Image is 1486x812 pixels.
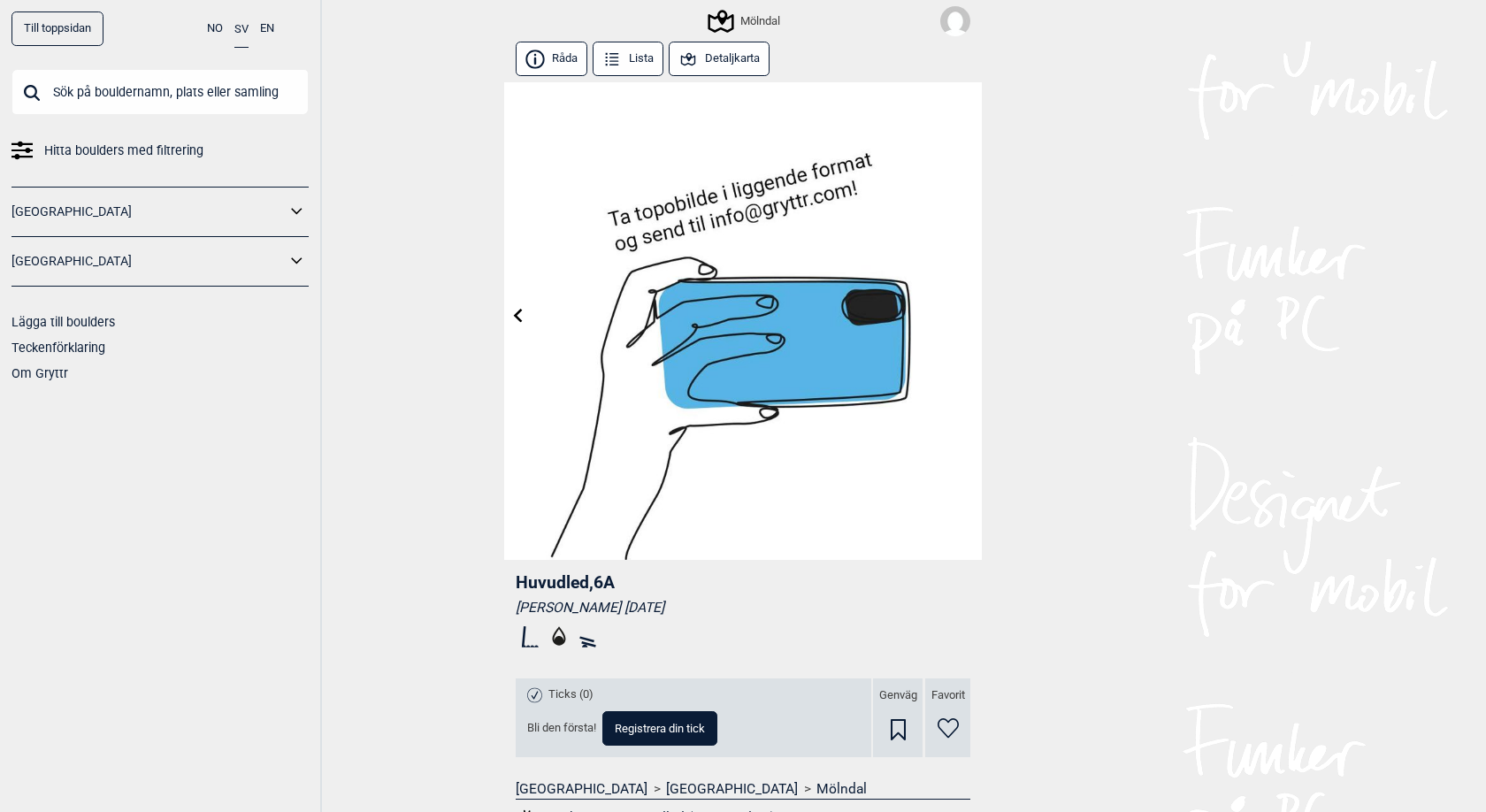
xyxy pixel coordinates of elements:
[816,780,867,798] a: Mölndal
[873,678,923,757] div: Genväg
[44,138,203,164] span: Hitta boulders med filtrering
[516,780,647,798] a: [GEOGRAPHIC_DATA]
[669,42,770,76] button: Detaljkarta
[516,572,615,593] span: Huvudled , 6A
[260,11,274,46] button: EN
[548,687,594,702] span: Ticks (0)
[710,11,780,32] div: Mölndal
[516,599,970,617] div: [PERSON_NAME] [DATE]
[527,721,596,736] span: Bli den första!
[931,688,965,703] span: Favorit
[615,723,705,734] span: Registrera din tick
[11,11,103,46] a: Till toppsidan
[11,341,105,355] a: Teckenförklaring
[593,42,663,76] button: Lista
[11,69,309,115] input: Sök på bouldernamn, plats eller samling
[11,249,286,274] a: [GEOGRAPHIC_DATA]
[516,42,587,76] button: Råda
[504,82,982,560] img: Bilde Mangler
[602,711,717,746] button: Registrera din tick
[516,780,970,798] nav: > >
[11,315,115,329] a: Lägga till boulders
[11,366,68,380] a: Om Gryttr
[11,138,309,164] a: Hitta boulders med filtrering
[940,6,970,36] img: User fallback1
[11,199,286,225] a: [GEOGRAPHIC_DATA]
[666,780,798,798] a: [GEOGRAPHIC_DATA]
[207,11,223,46] button: NO
[234,11,249,48] button: SV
